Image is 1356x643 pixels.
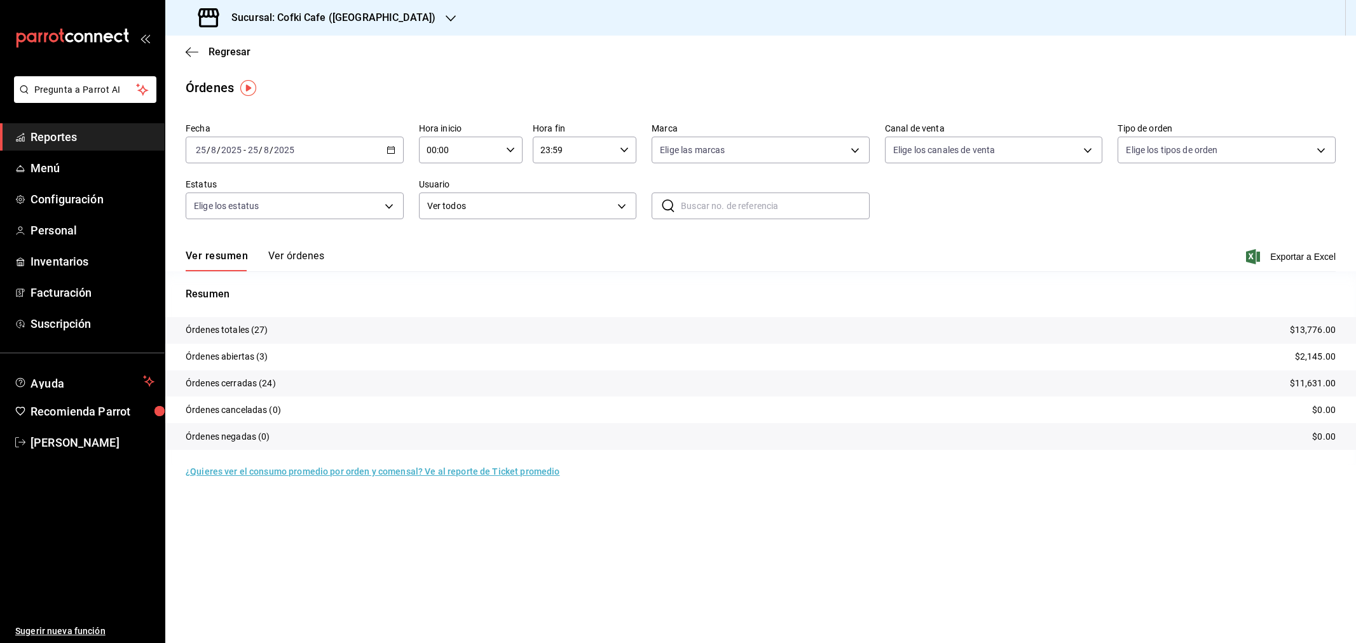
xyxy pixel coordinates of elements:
button: open_drawer_menu [140,33,150,43]
button: Ver resumen [186,250,248,271]
span: Ver todos [427,200,613,213]
span: Suscripción [31,315,154,332]
label: Fecha [186,124,404,133]
a: ¿Quieres ver el consumo promedio por orden y comensal? Ve al reporte de Ticket promedio [186,466,559,477]
label: Hora fin [533,124,636,133]
span: Elige las marcas [660,144,725,156]
span: Menú [31,159,154,177]
p: $0.00 [1312,403,1336,417]
span: Elige los estatus [194,200,259,212]
span: Configuración [31,191,154,208]
span: Regresar [209,46,250,58]
span: - [243,145,246,155]
button: Pregunta a Parrot AI [14,76,156,103]
label: Marca [652,124,870,133]
input: -- [210,145,217,155]
h3: Sucursal: Cofki Cafe ([GEOGRAPHIC_DATA]) [221,10,435,25]
label: Tipo de orden [1118,124,1336,133]
span: Recomienda Parrot [31,403,154,420]
label: Hora inicio [419,124,523,133]
a: Pregunta a Parrot AI [9,92,156,105]
span: Elige los tipos de orden [1126,144,1217,156]
button: Exportar a Excel [1249,249,1336,264]
span: Ayuda [31,374,138,389]
span: [PERSON_NAME] [31,434,154,451]
input: -- [263,145,270,155]
p: $0.00 [1312,430,1336,443]
span: Sugerir nueva función [15,625,154,638]
input: ---- [273,145,295,155]
span: Pregunta a Parrot AI [34,83,137,97]
span: / [270,145,273,155]
p: Órdenes cerradas (24) [186,377,276,390]
p: Resumen [186,287,1336,302]
button: Regresar [186,46,250,58]
label: Usuario [419,180,637,189]
p: Órdenes abiertas (3) [186,350,268,363]
p: $13,776.00 [1290,323,1336,337]
span: Reportes [31,128,154,146]
label: Canal de venta [885,124,1103,133]
p: $2,145.00 [1295,350,1336,363]
div: navigation tabs [186,250,324,271]
p: $11,631.00 [1290,377,1336,390]
span: Personal [31,222,154,239]
input: Buscar no. de referencia [681,193,870,219]
input: ---- [221,145,242,155]
span: Facturación [31,284,154,301]
span: / [259,145,263,155]
input: -- [195,145,207,155]
label: Estatus [186,180,404,189]
button: Ver órdenes [268,250,324,271]
span: Inventarios [31,253,154,270]
p: Órdenes canceladas (0) [186,403,281,417]
span: / [217,145,221,155]
span: / [207,145,210,155]
div: Órdenes [186,78,234,97]
p: Órdenes totales (27) [186,323,268,337]
input: -- [247,145,259,155]
img: Tooltip marker [240,80,256,96]
span: Elige los canales de venta [893,144,995,156]
p: Órdenes negadas (0) [186,430,270,443]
